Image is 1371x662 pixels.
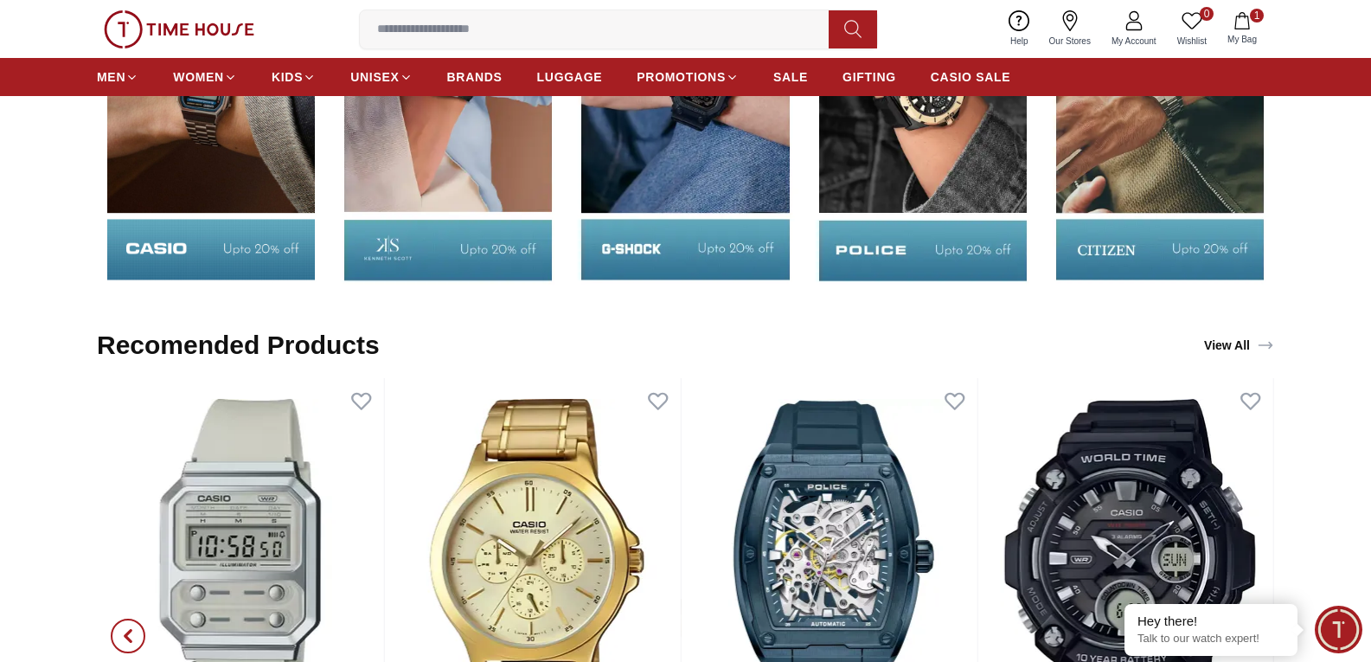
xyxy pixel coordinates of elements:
[272,68,303,86] span: KIDS
[1201,333,1278,357] a: View All
[173,68,224,86] span: WOMEN
[104,10,254,48] img: ...
[97,61,138,93] a: MEN
[447,68,503,86] span: BRANDS
[350,68,399,86] span: UNISEX
[842,61,896,93] a: GIFTING
[1220,33,1264,46] span: My Bag
[1003,35,1035,48] span: Help
[1200,7,1214,21] span: 0
[537,68,603,86] span: LUGGAGE
[537,61,603,93] a: LUGGAGE
[1137,613,1285,630] div: Hey there!
[1039,7,1101,51] a: Our Stores
[447,61,503,93] a: BRANDS
[97,330,380,361] h2: Recomended Products
[1167,7,1217,51] a: 0Wishlist
[637,61,739,93] a: PROMOTIONS
[1315,606,1362,653] div: Chat Widget
[773,68,808,86] span: SALE
[931,61,1011,93] a: CASIO SALE
[931,68,1011,86] span: CASIO SALE
[97,68,125,86] span: MEN
[1217,9,1267,49] button: 1My Bag
[272,61,316,93] a: KIDS
[773,61,808,93] a: SALE
[1137,632,1285,646] p: Talk to our watch expert!
[1250,9,1264,22] span: 1
[173,61,237,93] a: WOMEN
[1000,7,1039,51] a: Help
[1105,35,1163,48] span: My Account
[637,68,726,86] span: PROMOTIONS
[1170,35,1214,48] span: Wishlist
[842,68,896,86] span: GIFTING
[350,61,412,93] a: UNISEX
[1042,35,1098,48] span: Our Stores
